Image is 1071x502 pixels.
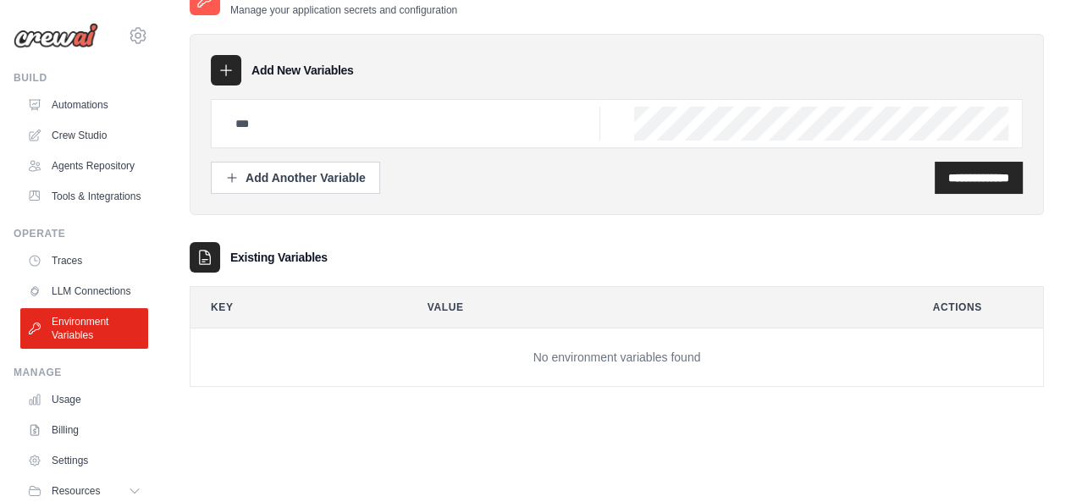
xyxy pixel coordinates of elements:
a: LLM Connections [20,278,148,305]
a: Usage [20,386,148,413]
p: Manage your application secrets and configuration [230,3,457,17]
a: Environment Variables [20,308,148,349]
div: Manage [14,366,148,379]
td: No environment variables found [190,328,1043,387]
h3: Existing Variables [230,249,328,266]
a: Automations [20,91,148,119]
button: Add Another Variable [211,162,380,194]
img: Logo [14,23,98,48]
a: Billing [20,416,148,444]
a: Crew Studio [20,122,148,149]
th: Actions [913,287,1044,328]
span: Resources [52,484,100,498]
div: Add Another Variable [225,169,366,186]
a: Agents Repository [20,152,148,179]
th: Key [190,287,394,328]
a: Settings [20,447,148,474]
a: Traces [20,247,148,274]
th: Value [407,287,899,328]
div: Build [14,71,148,85]
h3: Add New Variables [251,62,354,79]
div: Operate [14,227,148,240]
a: Tools & Integrations [20,183,148,210]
